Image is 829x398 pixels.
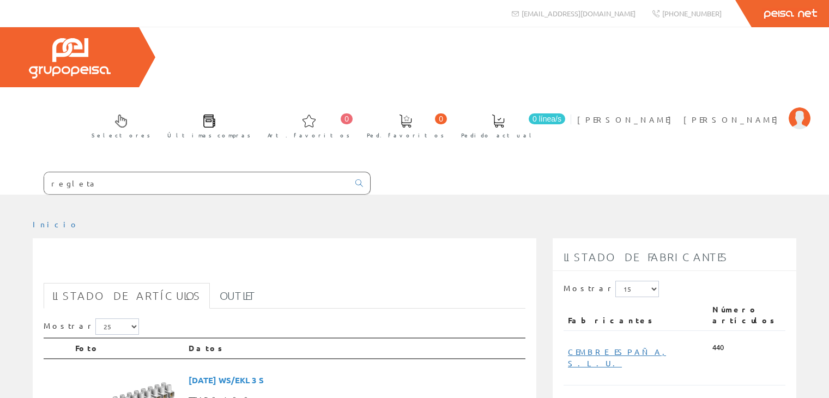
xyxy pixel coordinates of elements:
[662,9,722,18] span: [PHONE_NUMBER]
[712,342,724,353] span: 440
[522,9,636,18] span: [EMAIL_ADDRESS][DOMAIN_NAME]
[568,347,666,368] a: CEMBRE ESPAÑA, S.L.U.
[33,219,79,229] a: Inicio
[564,281,659,297] label: Mostrar
[189,370,521,390] span: [DATE] WS/EKL 3 S
[341,113,353,124] span: 0
[450,105,568,145] a: 0 línea/s Pedido actual
[708,300,785,330] th: Número artículos
[44,172,349,194] input: Buscar ...
[167,130,251,141] span: Últimas compras
[156,105,256,145] a: Últimas compras
[211,283,265,309] a: Outlet
[367,130,444,141] span: Ped. favoritos
[615,281,659,297] select: Mostrar
[44,318,139,335] label: Mostrar
[92,130,150,141] span: Selectores
[29,38,111,79] img: Grupo Peisa
[71,338,184,359] th: Foto
[44,256,525,278] h1: regleta
[184,338,525,359] th: Datos
[529,113,565,124] span: 0 línea/s
[577,105,810,116] a: [PERSON_NAME] [PERSON_NAME]
[564,250,728,263] span: Listado de fabricantes
[95,318,139,335] select: Mostrar
[461,130,535,141] span: Pedido actual
[577,114,783,125] span: [PERSON_NAME] [PERSON_NAME]
[44,283,210,309] a: Listado de artículos
[435,113,447,124] span: 0
[268,130,350,141] span: Art. favoritos
[564,300,708,330] th: Fabricantes
[81,105,156,145] a: Selectores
